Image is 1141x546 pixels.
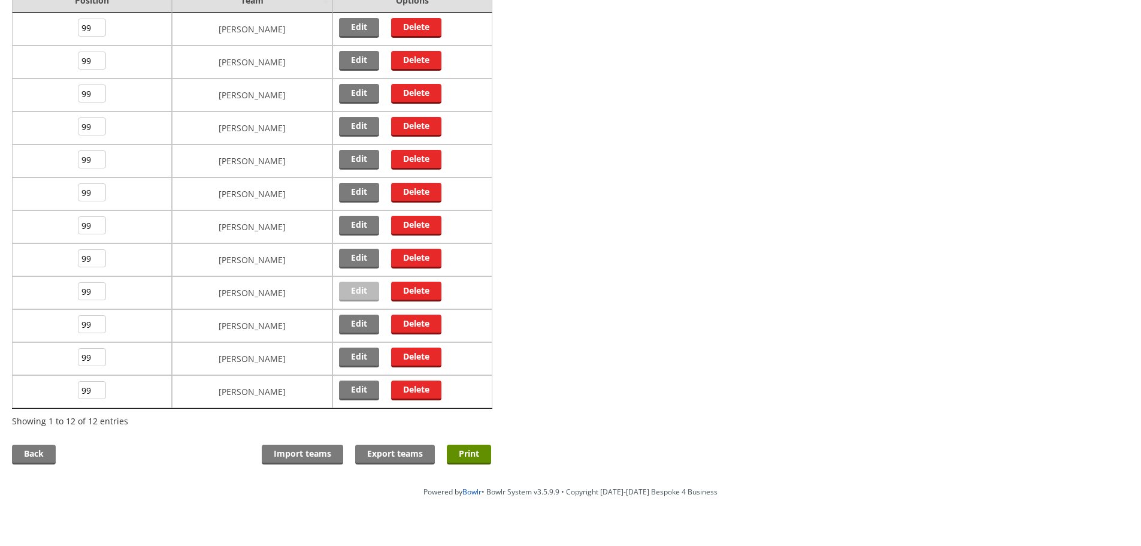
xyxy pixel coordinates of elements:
td: [PERSON_NAME] [172,79,332,111]
a: Print [447,445,491,464]
a: Back [12,445,56,464]
a: Edit [339,348,379,367]
td: [PERSON_NAME] [172,309,332,342]
a: Bowlr [462,487,482,497]
a: Edit [339,18,379,38]
a: Export teams [355,445,435,464]
a: Edit [339,381,379,400]
td: [PERSON_NAME] [172,375,332,408]
a: Delete [391,381,441,400]
a: Delete [391,315,441,334]
a: Edit [339,315,379,334]
a: Delete [391,183,441,203]
td: [PERSON_NAME] [172,46,332,79]
a: Edit [339,51,379,71]
a: Delete [391,348,441,367]
td: [PERSON_NAME] [172,177,332,210]
a: Edit [339,84,379,104]
a: Delete [391,84,441,104]
td: [PERSON_NAME] [172,144,332,177]
a: Edit [339,282,379,301]
a: Delete [391,282,441,301]
a: Import teams [262,445,343,464]
a: Edit [339,249,379,269]
td: [PERSON_NAME] [172,243,332,276]
a: Edit [339,216,379,236]
div: Showing 1 to 12 of 12 entries [12,409,128,427]
td: [PERSON_NAME] [172,276,332,309]
a: Delete [391,150,441,170]
td: [PERSON_NAME] [172,210,332,243]
td: [PERSON_NAME] [172,13,332,46]
a: Edit [339,183,379,203]
a: Delete [391,51,441,71]
td: [PERSON_NAME] [172,111,332,144]
span: Powered by • Bowlr System v3.5.9.9 • Copyright [DATE]-[DATE] Bespoke 4 Business [423,487,718,497]
a: Edit [339,150,379,170]
a: Delete [391,18,441,38]
a: Delete [391,249,441,269]
a: Delete [391,216,441,236]
a: Delete [391,117,441,137]
a: Edit [339,117,379,137]
td: [PERSON_NAME] [172,342,332,375]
